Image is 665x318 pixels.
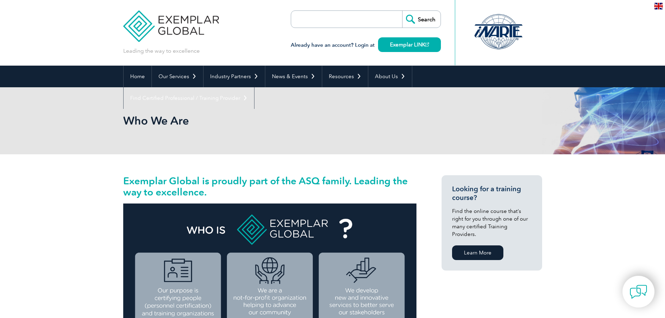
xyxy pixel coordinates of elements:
[124,87,254,109] a: Find Certified Professional / Training Provider
[630,283,647,301] img: contact-chat.png
[123,115,416,126] h2: Who We Are
[452,185,532,202] h3: Looking for a training course?
[322,66,368,87] a: Resources
[425,43,429,46] img: open_square.png
[124,66,152,87] a: Home
[123,47,200,55] p: Leading the way to excellence
[654,3,663,9] img: en
[452,245,503,260] a: Learn More
[402,11,441,28] input: Search
[378,37,441,52] a: Exemplar LINK
[265,66,322,87] a: News & Events
[291,41,441,50] h3: Already have an account? Login at
[368,66,412,87] a: About Us
[152,66,203,87] a: Our Services
[123,175,416,198] h2: Exemplar Global is proudly part of the ASQ family. Leading the way to excellence.
[204,66,265,87] a: Industry Partners
[452,207,532,238] p: Find the online course that’s right for you through one of our many certified Training Providers.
